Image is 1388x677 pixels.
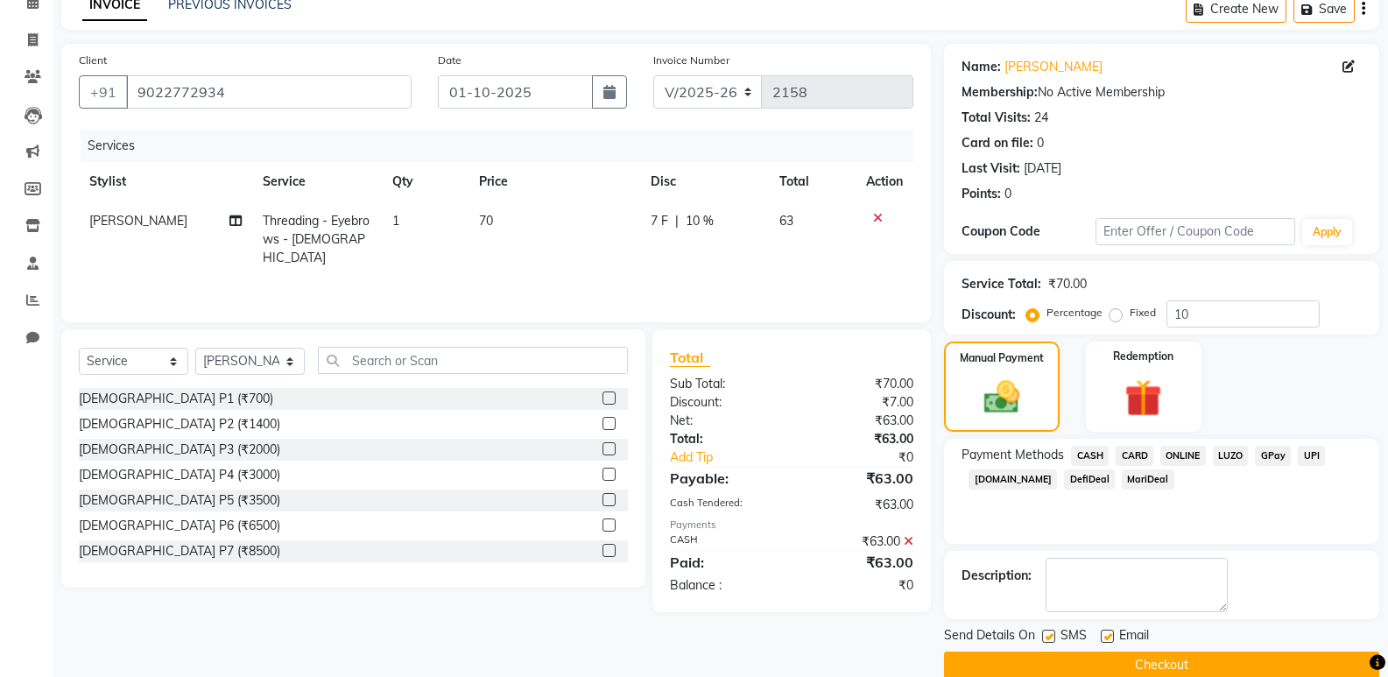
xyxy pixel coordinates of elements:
div: [DEMOGRAPHIC_DATA] P2 (₹1400) [79,415,280,434]
input: Search by Name/Mobile/Email/Code [126,75,412,109]
span: [DOMAIN_NAME] [969,469,1057,490]
span: MariDeal [1122,469,1174,490]
div: Card on file: [962,134,1033,152]
span: SMS [1060,626,1087,648]
div: Payable: [657,468,792,489]
div: Total: [657,430,792,448]
span: UPI [1298,446,1325,466]
div: [DEMOGRAPHIC_DATA] P3 (₹2000) [79,441,280,459]
label: Redemption [1113,349,1173,364]
div: Name: [962,58,1001,76]
div: [DEMOGRAPHIC_DATA] P7 (₹8500) [79,542,280,561]
span: Send Details On [944,626,1035,648]
div: Points: [962,185,1001,203]
span: [PERSON_NAME] [89,213,187,229]
div: [DEMOGRAPHIC_DATA] P6 (₹6500) [79,517,280,535]
div: [DEMOGRAPHIC_DATA] P1 (₹700) [79,390,273,408]
span: GPay [1255,446,1291,466]
span: Email [1119,626,1149,648]
div: Sub Total: [657,375,792,393]
span: CASH [1071,446,1109,466]
div: ₹63.00 [792,496,927,514]
div: Payments [670,518,913,532]
label: Date [438,53,461,68]
button: +91 [79,75,128,109]
div: Coupon Code [962,222,1095,241]
div: CASH [657,532,792,551]
a: Add Tip [657,448,814,467]
span: Total [670,349,710,367]
div: ₹63.00 [792,552,927,573]
div: [DATE] [1024,159,1061,178]
span: 7 F [651,212,668,230]
th: Price [469,162,640,201]
div: ₹63.00 [792,412,927,430]
span: DefiDeal [1064,469,1115,490]
div: Service Total: [962,275,1041,293]
label: Invoice Number [653,53,729,68]
div: Description: [962,567,1032,585]
div: ₹63.00 [792,468,927,489]
th: Stylist [79,162,252,201]
span: Threading - Eyebrows - [DEMOGRAPHIC_DATA] [263,213,370,265]
span: CARD [1116,446,1153,466]
th: Action [856,162,913,201]
label: Client [79,53,107,68]
div: ₹63.00 [792,532,927,551]
div: 24 [1034,109,1048,127]
th: Total [769,162,856,201]
div: Discount: [657,393,792,412]
div: 0 [1037,134,1044,152]
th: Qty [382,162,469,201]
div: ₹63.00 [792,430,927,448]
div: Membership: [962,83,1038,102]
div: Services [81,130,927,162]
div: No Active Membership [962,83,1362,102]
div: ₹0 [814,448,927,467]
label: Manual Payment [960,350,1044,366]
span: LUZO [1213,446,1249,466]
div: ₹70.00 [1048,275,1087,293]
div: Balance : [657,576,792,595]
div: [DEMOGRAPHIC_DATA] P4 (₹3000) [79,466,280,484]
div: [DEMOGRAPHIC_DATA] P5 (₹3500) [79,491,280,510]
div: Net: [657,412,792,430]
div: Discount: [962,306,1016,324]
span: 70 [479,213,493,229]
input: Search or Scan [318,347,628,374]
label: Percentage [1046,305,1103,321]
th: Disc [640,162,770,201]
div: ₹7.00 [792,393,927,412]
div: Last Visit: [962,159,1020,178]
label: Fixed [1130,305,1156,321]
img: _cash.svg [973,377,1031,418]
div: 0 [1004,185,1011,203]
span: Payment Methods [962,446,1064,464]
div: Paid: [657,552,792,573]
div: Cash Tendered: [657,496,792,514]
th: Service [252,162,382,201]
div: ₹70.00 [792,375,927,393]
span: 1 [392,213,399,229]
span: 63 [779,213,793,229]
input: Enter Offer / Coupon Code [1096,218,1295,245]
span: ONLINE [1160,446,1206,466]
img: _gift.svg [1113,375,1173,421]
span: | [675,212,679,230]
div: Total Visits: [962,109,1031,127]
a: [PERSON_NAME] [1004,58,1103,76]
span: 10 % [686,212,714,230]
button: Apply [1302,219,1352,245]
div: ₹0 [792,576,927,595]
